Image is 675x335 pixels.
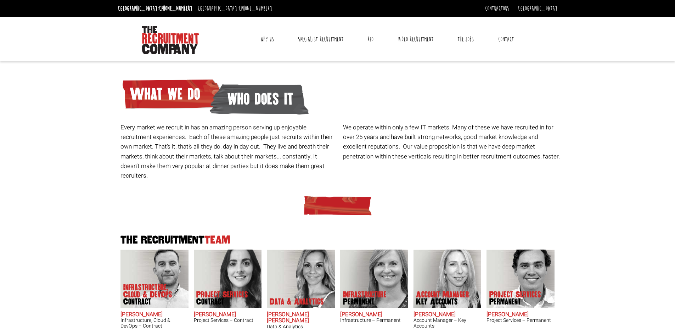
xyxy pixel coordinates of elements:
[196,298,248,305] span: Contract
[267,324,335,329] h3: Data & Analytics
[362,30,379,48] a: RPO
[239,5,272,12] a: [PHONE_NUMBER]
[485,5,509,12] a: Contractors
[413,250,481,308] img: Frankie Gaffney's our Account Manager Key Accounts
[196,291,248,305] p: Project Services
[416,298,469,305] span: Key Accounts
[416,291,469,305] p: Account Manager
[293,30,349,48] a: Specialist Recruitment
[486,250,555,308] img: Sam McKay does Project Services Permanent
[340,312,408,318] h2: [PERSON_NAME]
[193,250,261,308] img: Claire Sheerin does Project Services Contract
[486,312,555,318] h2: [PERSON_NAME]
[120,250,189,308] img: Adam Eshet does Infrastructure, Cloud & DevOps Contract
[118,235,557,246] h2: The Recruitment
[493,30,519,48] a: Contact
[255,30,279,48] a: Why Us
[486,318,555,323] h3: Project Services – Permanent
[159,5,192,12] a: [PHONE_NUMBER]
[267,250,335,308] img: Anna-Maria Julie does Data & Analytics
[270,298,324,305] p: Data & Analytics
[123,284,180,305] p: Infrastructure, Cloud & DevOps
[267,312,335,324] h2: [PERSON_NAME] [PERSON_NAME]
[194,318,262,323] h3: Project Services – Contract
[142,26,199,54] img: The Recruitment Company
[204,234,230,246] span: Team
[518,5,557,12] a: [GEOGRAPHIC_DATA]
[196,3,274,14] li: [GEOGRAPHIC_DATA]:
[120,123,338,180] p: Every market we recruit in has an amazing person serving up enjoyable recruitment experiences. Ea...
[558,152,560,161] span: .
[489,291,541,305] p: Project Services
[194,312,262,318] h2: [PERSON_NAME]
[343,291,387,305] p: Infrastructure
[343,298,387,305] span: Permanent
[116,3,194,14] li: [GEOGRAPHIC_DATA]:
[120,312,189,318] h2: [PERSON_NAME]
[452,30,479,48] a: The Jobs
[489,298,541,305] span: Permanent
[393,30,439,48] a: Video Recruitment
[120,318,189,329] h3: Infrastructure, Cloud & DevOps – Contract
[340,250,408,308] img: Amanda Evans's Our Infrastructure Permanent
[123,298,180,305] span: Contract
[343,123,560,161] p: We operate within only a few IT markets. Many of these we have recruited in for over 25 years and...
[414,318,482,329] h3: Account Manager – Key Accounts
[414,312,482,318] h2: [PERSON_NAME]
[340,318,408,323] h3: Infrastructure – Permanent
